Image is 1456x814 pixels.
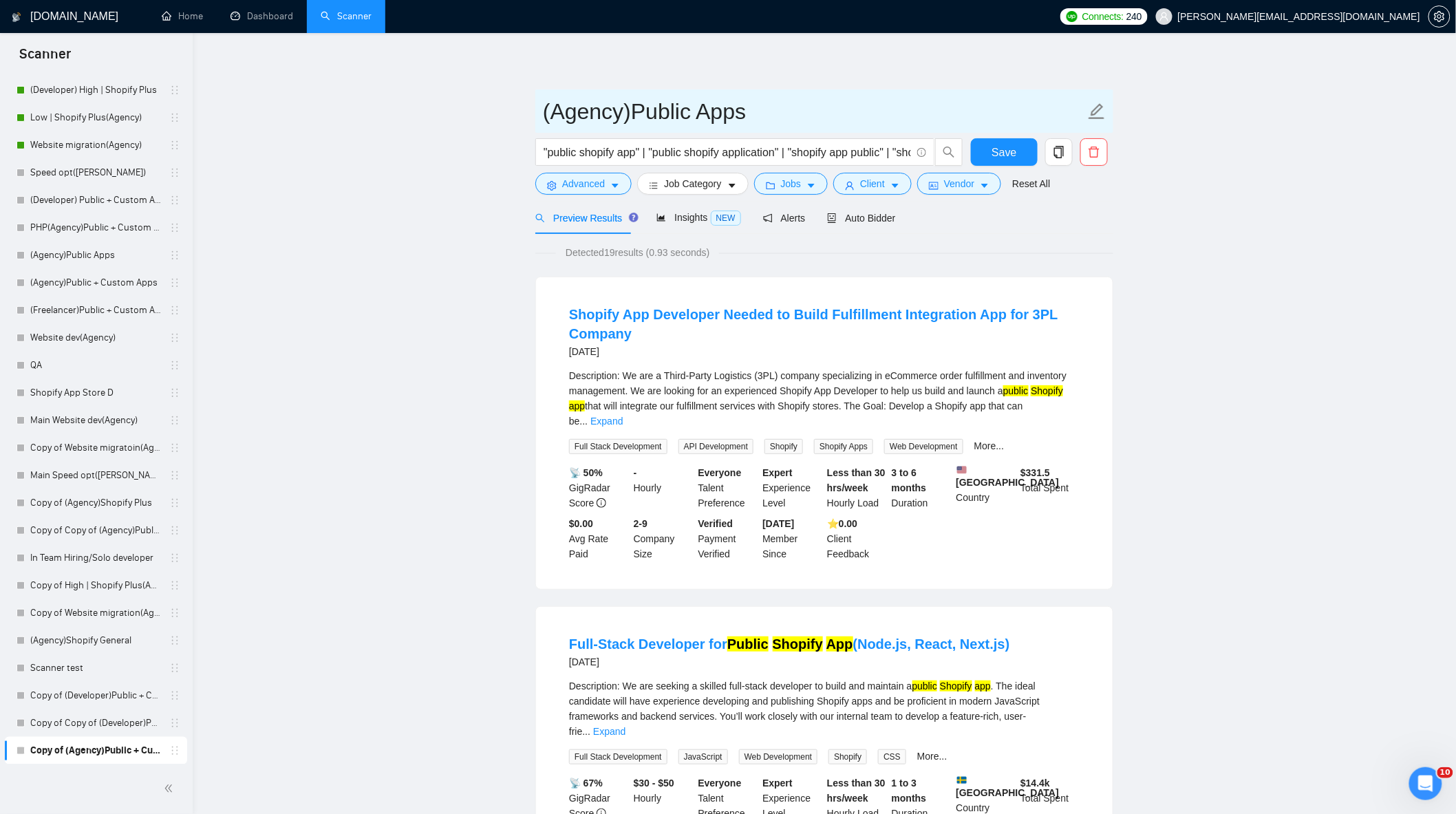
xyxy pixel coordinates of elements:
span: holder [169,250,180,261]
span: Vendor [944,176,974,191]
span: caret-down [806,180,816,191]
div: Company Size [631,516,696,561]
a: Low | Shopify Plus(Agency) [30,104,161,131]
b: $30 - $50 [634,778,674,789]
span: holder [169,360,180,371]
b: Expert [762,778,793,789]
span: notification [763,213,773,223]
span: holder [169,553,180,564]
a: More... [974,440,1005,451]
span: caret-down [890,180,900,191]
div: Member Since [760,516,824,561]
div: [DATE] [569,343,1080,360]
b: 3 to 6 months [892,467,927,493]
b: $0.00 [569,518,593,529]
span: edit [1088,103,1106,120]
div: Description: We are a Third-Party Logistics (3PL) company specializing in eCommerce order fulfill... [569,368,1080,429]
button: copy [1045,138,1073,166]
button: userClientcaret-down [833,173,912,195]
a: Reset All [1012,176,1050,191]
span: caret-down [980,180,989,191]
div: Experience Level [760,465,824,511]
img: upwork-logo.png [1067,11,1078,22]
a: (Freelancer)Public + Custom Apps [30,297,161,324]
a: Copy of (Agency)Shopify Plus [30,489,161,517]
span: search [535,213,545,223]
span: 10 [1437,767,1453,778]
a: In Team Hiring/Solo developer [30,544,161,572]
mark: Shopify [940,681,972,692]
span: holder [169,690,180,701]
img: 🇺🇸 [957,465,967,475]
span: Scanner [8,44,82,73]
div: Total Spent [1018,465,1082,511]
span: copy [1046,146,1072,158]
div: GigRadar Score [566,465,631,511]
a: PHP(Agency)Public + Custom Apps [30,214,161,242]
a: More... [917,751,948,762]
span: area-chart [656,213,666,222]
span: Jobs [781,176,802,191]
div: Hourly Load [824,465,889,511]
span: holder [169,332,180,343]
a: Copy of Website migratoin(Agency) [30,434,161,462]
a: (Developer) High | Shopify Plus [30,76,161,104]
b: 1 to 3 months [892,778,927,804]
a: (Agency)Public + Custom Apps [30,269,161,297]
div: Description: We are seeking a skilled full-stack developer to build and maintain a . The ideal ca... [569,678,1080,739]
a: setting [1428,11,1450,22]
a: Copy of Copy of (Agency)Public + Custom Apps [30,517,161,544]
b: [GEOGRAPHIC_DATA] [956,775,1060,798]
a: Expand [590,416,623,427]
a: (Developer) Public + Custom Apps [30,186,161,214]
b: [GEOGRAPHIC_DATA] [956,465,1060,488]
a: Copy of Copy of (Developer)Public + Custom Apps [30,709,161,737]
mark: App [826,636,853,652]
span: caret-down [610,180,620,191]
a: Copy of (Agency)Public + Custom Apps [30,737,161,764]
span: holder [169,442,180,453]
button: Save [971,138,1038,166]
span: search [936,146,962,158]
mark: Shopify [773,636,823,652]
mark: app [569,400,585,411]
span: Alerts [763,213,806,224]
span: Full Stack Development [569,439,667,454]
span: idcard [929,180,939,191]
span: setting [1429,11,1450,22]
span: Auto Bidder [827,213,895,224]
span: holder [169,525,180,536]
span: holder [169,745,180,756]
span: double-left [164,782,178,795]
span: holder [169,222,180,233]
span: Connects: [1082,9,1124,24]
span: Shopify [764,439,803,454]
span: Detected 19 results (0.93 seconds) [556,245,719,260]
div: Hourly [631,465,696,511]
span: holder [169,277,180,288]
span: Save [992,144,1016,161]
span: holder [169,580,180,591]
b: 📡 67% [569,778,603,789]
span: setting [547,180,557,191]
mark: public [912,681,938,692]
span: Preview Results [535,213,634,224]
span: holder [169,497,180,508]
mark: Public [727,636,769,652]
div: Talent Preference [696,465,760,511]
a: Website dev(Agency) [30,324,161,352]
b: Expert [762,467,793,478]
span: holder [169,718,180,729]
b: $ 14.4k [1020,778,1050,789]
button: idcardVendorcaret-down [917,173,1001,195]
input: Scanner name... [543,94,1085,129]
a: homeHome [162,10,203,22]
a: Main Speed opt([PERSON_NAME]) [30,462,161,489]
button: setting [1428,6,1450,28]
a: (Agency)Public Apps [30,242,161,269]
span: JavaScript [678,749,728,764]
button: barsJob Categorycaret-down [637,173,748,195]
a: (Agency)Shopify General [30,627,161,654]
b: $ 331.5 [1020,467,1050,478]
span: info-circle [597,498,606,508]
